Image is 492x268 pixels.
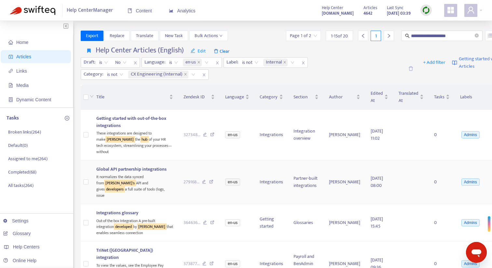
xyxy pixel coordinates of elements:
[288,161,324,204] td: Partner-built integrations
[131,59,140,67] span: close
[254,85,288,110] th: Category
[128,8,152,13] span: Content
[8,69,13,73] span: link
[160,31,188,41] button: New Task
[361,34,365,38] span: left
[8,182,34,189] p: All tasks ( 264 )
[184,219,200,226] span: 364636 ...
[8,54,13,59] span: account-book
[96,46,184,55] h4: Help Center Articles (English)
[363,10,372,17] strong: 4642
[184,178,199,186] span: 279168 ...
[140,136,149,143] sqkw: hub
[219,34,223,37] span: down
[8,169,36,176] p: Completed ( 68 )
[461,131,480,138] span: Admins
[81,31,103,41] button: Export
[197,61,200,64] span: close
[96,247,153,261] span: TriNet ([GEOGRAPHIC_DATA]) integration
[211,46,233,56] span: Clear
[283,61,286,64] span: close
[105,136,135,143] sqkw: [PERSON_NAME]
[399,90,418,104] span: Translated At
[254,161,288,204] td: Integrations
[96,217,173,236] div: Out-of-the-box Integration A pre-built integration by that enables seamless connection
[131,31,158,41] button: Translate
[169,58,178,67] span: is
[225,131,240,138] span: en-us
[434,93,444,101] span: Tasks
[104,180,136,186] sqkw: [PERSON_NAME]'s
[81,58,96,67] span: Draft :
[16,40,28,45] span: Home
[128,71,188,78] span: CX Engineering (Internal)
[7,114,19,122] p: Tasks
[3,258,36,263] a: Online Help
[429,161,455,204] td: 0
[288,204,324,242] td: Glossaries
[225,219,240,226] span: en-us
[429,204,455,242] td: 0
[225,178,240,186] span: en-us
[475,34,479,37] span: close-circle
[467,6,475,14] span: user
[365,85,393,110] th: Edited At
[461,219,480,226] span: Admins
[16,83,29,88] span: Media
[16,97,51,102] span: Dynamic Content
[13,244,40,249] span: Help Centers
[96,93,168,101] span: Title
[114,223,133,230] sqkw: developed
[16,68,27,74] span: Links
[195,32,223,39] span: Bulk Actions
[324,204,365,242] td: [PERSON_NAME]
[322,9,354,17] a: [DOMAIN_NAME]
[165,32,183,39] span: New Task
[408,66,413,71] span: delete
[387,10,411,17] strong: [DATE] 03:39
[266,59,282,66] span: Internal
[8,142,28,149] p: Default ( 0 )
[16,54,31,59] span: Articles
[96,115,166,129] span: Getting started with out-of-the-box integrations
[183,59,202,66] span: en-us
[260,93,278,101] span: Category
[184,93,210,101] span: Zendesk ID
[452,60,457,65] img: image-link
[418,57,450,68] button: + Add filter
[263,59,288,66] span: Internal
[96,129,173,155] div: These integrations are designed to make the of your HR tech ecosystem, streamlining your processe...
[96,173,173,199] div: It normalizes the data synced from API and gives a full suite of tools (logs, issue
[299,59,307,67] span: close
[224,58,239,67] span: Label :
[288,85,324,110] th: Section
[213,59,222,67] span: close
[189,31,228,41] button: Bulk Actionsdown
[324,110,365,161] td: [PERSON_NAME]
[405,34,410,38] span: search
[185,46,211,56] button: editEdit
[387,4,403,11] span: Last Sync
[99,58,108,67] span: is
[81,70,104,79] span: Category :
[225,93,244,101] span: Language
[324,161,365,204] td: [PERSON_NAME]
[254,204,288,242] td: Getting started
[185,59,196,66] span: en-us
[8,129,41,135] p: Broken links ( 264 )
[115,58,127,67] span: No
[3,231,31,236] a: Glossary
[200,71,208,79] span: close
[393,85,429,110] th: Translated At
[190,48,195,53] span: edit
[142,58,166,67] span: Language :
[8,97,13,102] span: container
[131,71,183,78] span: CX Engineering (Internal)
[8,83,13,88] span: file-image
[214,49,218,53] span: delete
[128,8,132,13] span: book
[322,4,343,11] span: Help Center
[387,34,391,38] span: right
[67,4,113,17] span: Help Center Manager
[220,85,254,110] th: Language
